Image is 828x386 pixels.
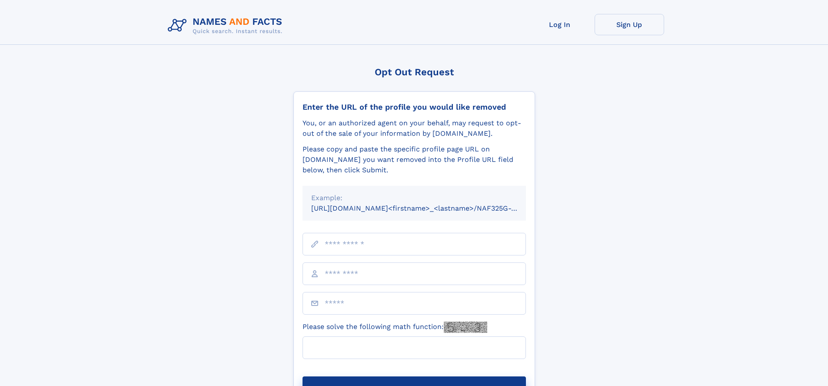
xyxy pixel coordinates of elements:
[311,193,517,203] div: Example:
[293,67,535,77] div: Opt Out Request
[525,14,595,35] a: Log In
[303,118,526,139] div: You, or an authorized agent on your behalf, may request to opt-out of the sale of your informatio...
[303,322,487,333] label: Please solve the following math function:
[303,144,526,175] div: Please copy and paste the specific profile page URL on [DOMAIN_NAME] you want removed into the Pr...
[595,14,664,35] a: Sign Up
[164,14,289,37] img: Logo Names and Facts
[303,102,526,112] div: Enter the URL of the profile you would like removed
[311,204,542,212] small: [URL][DOMAIN_NAME]<firstname>_<lastname>/NAF325G-xxxxxxxx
